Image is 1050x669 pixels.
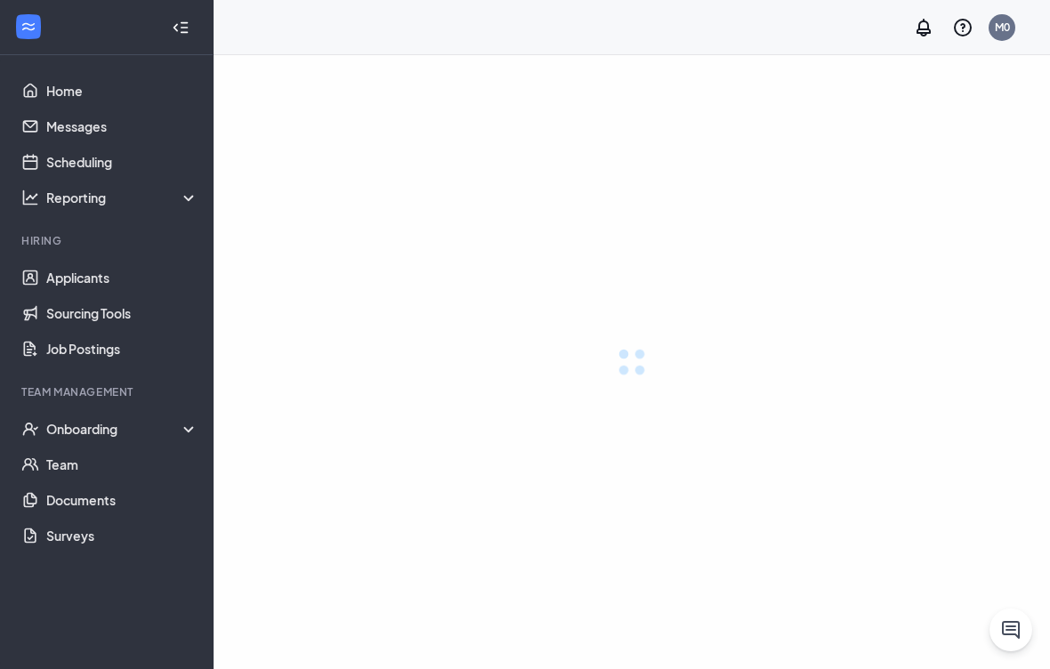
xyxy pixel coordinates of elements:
[913,17,934,38] svg: Notifications
[20,18,37,36] svg: WorkstreamLogo
[46,144,198,180] a: Scheduling
[1000,619,1022,641] svg: ChatActive
[21,233,195,248] div: Hiring
[989,609,1032,651] button: ChatActive
[172,19,190,36] svg: Collapse
[46,109,198,144] a: Messages
[952,17,973,38] svg: QuestionInfo
[21,420,39,438] svg: UserCheck
[46,420,199,438] div: Onboarding
[46,295,198,331] a: Sourcing Tools
[46,331,198,367] a: Job Postings
[46,73,198,109] a: Home
[46,189,199,206] div: Reporting
[46,482,198,518] a: Documents
[46,518,198,553] a: Surveys
[21,384,195,399] div: Team Management
[46,447,198,482] a: Team
[21,189,39,206] svg: Analysis
[46,260,198,295] a: Applicants
[995,20,1010,35] div: M0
